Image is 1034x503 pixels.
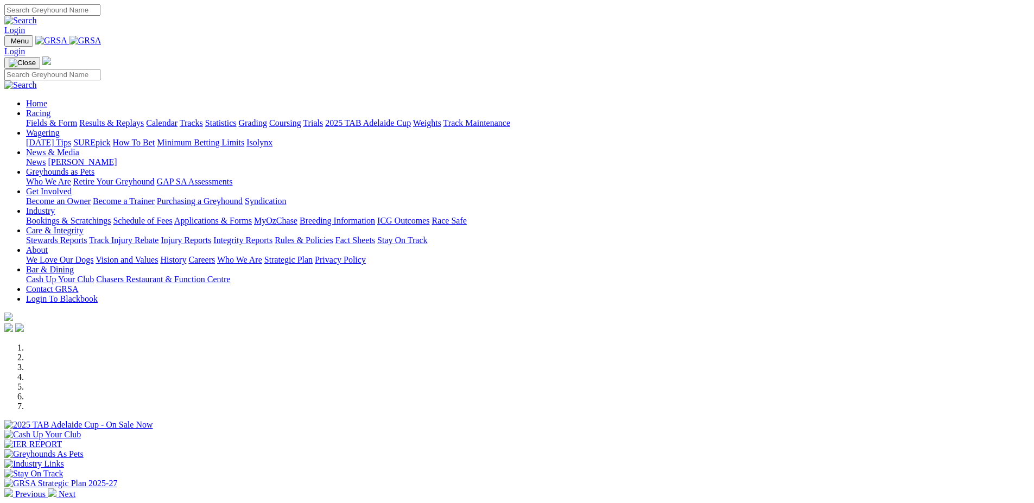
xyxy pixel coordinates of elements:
img: Industry Links [4,459,64,469]
a: Care & Integrity [26,226,84,235]
a: Privacy Policy [315,255,366,264]
img: chevron-right-pager-white.svg [48,488,56,497]
a: Integrity Reports [213,235,272,245]
a: Coursing [269,118,301,128]
div: Greyhounds as Pets [26,177,1030,187]
a: Racing [26,109,50,118]
a: Isolynx [246,138,272,147]
a: Vision and Values [96,255,158,264]
input: Search [4,4,100,16]
a: Fields & Form [26,118,77,128]
a: Schedule of Fees [113,216,172,225]
button: Toggle navigation [4,35,33,47]
a: 2025 TAB Adelaide Cup [325,118,411,128]
a: Track Injury Rebate [89,235,158,245]
button: Toggle navigation [4,57,40,69]
a: Strategic Plan [264,255,313,264]
a: History [160,255,186,264]
img: Greyhounds As Pets [4,449,84,459]
a: Cash Up Your Club [26,275,94,284]
a: Bookings & Scratchings [26,216,111,225]
span: Menu [11,37,29,45]
div: Get Involved [26,196,1030,206]
a: Injury Reports [161,235,211,245]
a: Next [48,489,75,499]
a: Stay On Track [377,235,427,245]
a: Bar & Dining [26,265,74,274]
a: Results & Replays [79,118,144,128]
img: logo-grsa-white.png [42,56,51,65]
a: Login [4,47,25,56]
div: Bar & Dining [26,275,1030,284]
a: How To Bet [113,138,155,147]
img: Search [4,16,37,26]
a: Fact Sheets [335,235,375,245]
img: chevron-left-pager-white.svg [4,488,13,497]
img: GRSA Strategic Plan 2025-27 [4,479,117,488]
a: News [26,157,46,167]
a: Login To Blackbook [26,294,98,303]
img: twitter.svg [15,323,24,332]
a: Stewards Reports [26,235,87,245]
img: 2025 TAB Adelaide Cup - On Sale Now [4,420,153,430]
span: Next [59,489,75,499]
a: Grading [239,118,267,128]
span: Previous [15,489,46,499]
a: Breeding Information [300,216,375,225]
a: Get Involved [26,187,72,196]
a: Wagering [26,128,60,137]
a: Rules & Policies [275,235,333,245]
a: Home [26,99,47,108]
a: Retire Your Greyhound [73,177,155,186]
a: Login [4,26,25,35]
a: Race Safe [432,216,466,225]
a: ICG Outcomes [377,216,429,225]
a: GAP SA Assessments [157,177,233,186]
div: Racing [26,118,1030,128]
a: Industry [26,206,55,215]
img: GRSA [35,36,67,46]
img: facebook.svg [4,323,13,332]
a: Calendar [146,118,177,128]
a: We Love Our Dogs [26,255,93,264]
a: Previous [4,489,48,499]
img: logo-grsa-white.png [4,313,13,321]
img: GRSA [69,36,102,46]
img: Cash Up Your Club [4,430,81,440]
a: [DATE] Tips [26,138,71,147]
a: Purchasing a Greyhound [157,196,243,206]
a: Syndication [245,196,286,206]
a: Applications & Forms [174,216,252,225]
input: Search [4,69,100,80]
a: Contact GRSA [26,284,78,294]
a: SUREpick [73,138,110,147]
a: About [26,245,48,254]
a: Minimum Betting Limits [157,138,244,147]
a: MyOzChase [254,216,297,225]
a: [PERSON_NAME] [48,157,117,167]
div: About [26,255,1030,265]
div: Care & Integrity [26,235,1030,245]
div: Wagering [26,138,1030,148]
img: Close [9,59,36,67]
img: Stay On Track [4,469,63,479]
a: Statistics [205,118,237,128]
div: News & Media [26,157,1030,167]
a: Become a Trainer [93,196,155,206]
a: Careers [188,255,215,264]
a: Weights [413,118,441,128]
a: Tracks [180,118,203,128]
a: Who We Are [26,177,71,186]
div: Industry [26,216,1030,226]
a: Become an Owner [26,196,91,206]
a: Who We Are [217,255,262,264]
a: Greyhounds as Pets [26,167,94,176]
img: IER REPORT [4,440,62,449]
a: News & Media [26,148,79,157]
a: Trials [303,118,323,128]
img: Search [4,80,37,90]
a: Chasers Restaurant & Function Centre [96,275,230,284]
a: Track Maintenance [443,118,510,128]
